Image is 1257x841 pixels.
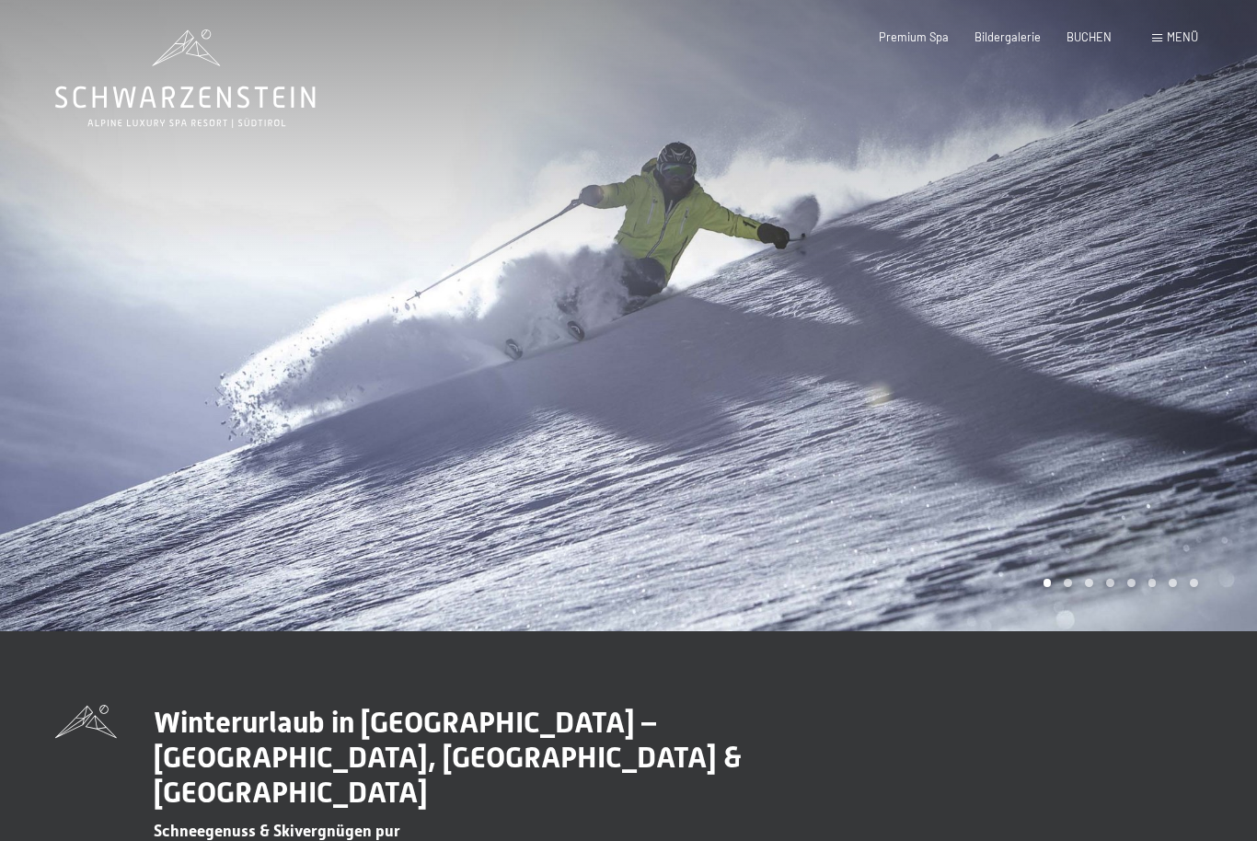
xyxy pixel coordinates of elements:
div: Carousel Page 8 [1190,579,1198,587]
a: Bildergalerie [974,29,1041,44]
span: Winterurlaub in [GEOGRAPHIC_DATA] – [GEOGRAPHIC_DATA], [GEOGRAPHIC_DATA] & [GEOGRAPHIC_DATA] [154,705,741,811]
div: Carousel Page 4 [1106,579,1114,587]
span: Schneegenuss & Skivergnügen pur [154,822,400,840]
a: BUCHEN [1067,29,1112,44]
div: Carousel Page 2 [1064,579,1072,587]
div: Carousel Page 3 [1085,579,1093,587]
div: Carousel Page 1 (Current Slide) [1044,579,1052,587]
span: Menü [1167,29,1198,44]
a: Premium Spa [879,29,949,44]
div: Carousel Page 5 [1127,579,1136,587]
div: Carousel Page 7 [1169,579,1177,587]
div: Carousel Page 6 [1148,579,1157,587]
div: Carousel Pagination [1037,579,1198,587]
